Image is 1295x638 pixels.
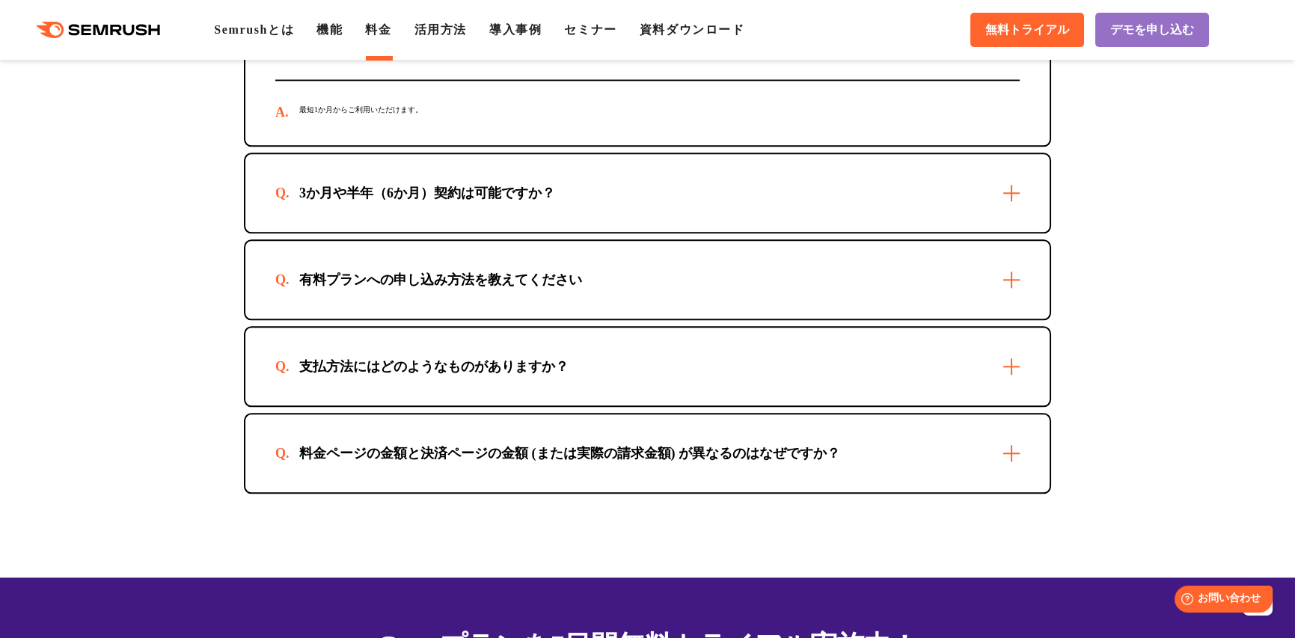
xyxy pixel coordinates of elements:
span: 無料トライアル [985,22,1069,38]
a: 導入事例 [489,23,542,36]
a: 料金 [365,23,391,36]
span: デモを申し込む [1110,22,1194,38]
div: 3か月や半年（6か月）契約は可能ですか？ [275,184,579,202]
div: 有料プランへの申し込み方法を教えてください [275,271,606,289]
a: Semrushとは [214,23,294,36]
div: 支払方法にはどのようなものがありますか？ [275,358,593,375]
iframe: Help widget launcher [1162,580,1279,622]
a: 資料ダウンロード [640,23,745,36]
div: 料金ページの金額と決済ページの金額 (または実際の請求金額) が異なるのはなぜですか？ [275,444,864,462]
div: 最短1か月からご利用いただけます。 [275,81,1020,145]
a: デモを申し込む [1095,13,1209,47]
a: 機能 [316,23,343,36]
a: 無料トライアル [970,13,1084,47]
a: セミナー [564,23,616,36]
a: 活用方法 [414,23,467,36]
